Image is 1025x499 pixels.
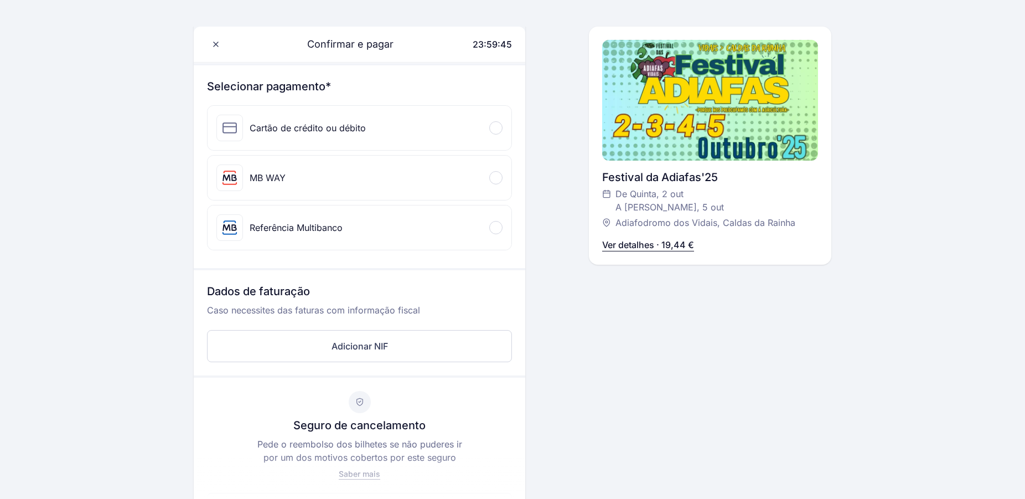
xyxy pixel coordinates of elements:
[253,438,466,464] p: Pede o reembolso dos bilhetes se não puderes ir por um dos motivos cobertos por este seguro
[602,169,818,185] div: Festival da Adiafas'25
[250,121,366,135] div: Cartão de crédito ou débito
[615,187,724,214] span: De Quinta, 2 out A [PERSON_NAME], 5 out
[615,216,795,229] span: Adiafodromo dos Vidais, Caldas da Rainha
[250,221,343,234] div: Referência Multibanco
[207,303,512,326] p: Caso necessites das faturas com informação fiscal
[207,284,512,303] h3: Dados de faturação
[207,79,512,94] h3: Selecionar pagamento*
[339,469,380,479] span: Saber mais
[473,39,512,50] span: 23:59:45
[207,330,512,362] button: Adicionar NIF
[293,418,426,433] p: Seguro de cancelamento
[250,171,286,184] div: MB WAY
[602,238,694,251] p: Ver detalhes · 19,44 €
[294,37,394,52] span: Confirmar e pagar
